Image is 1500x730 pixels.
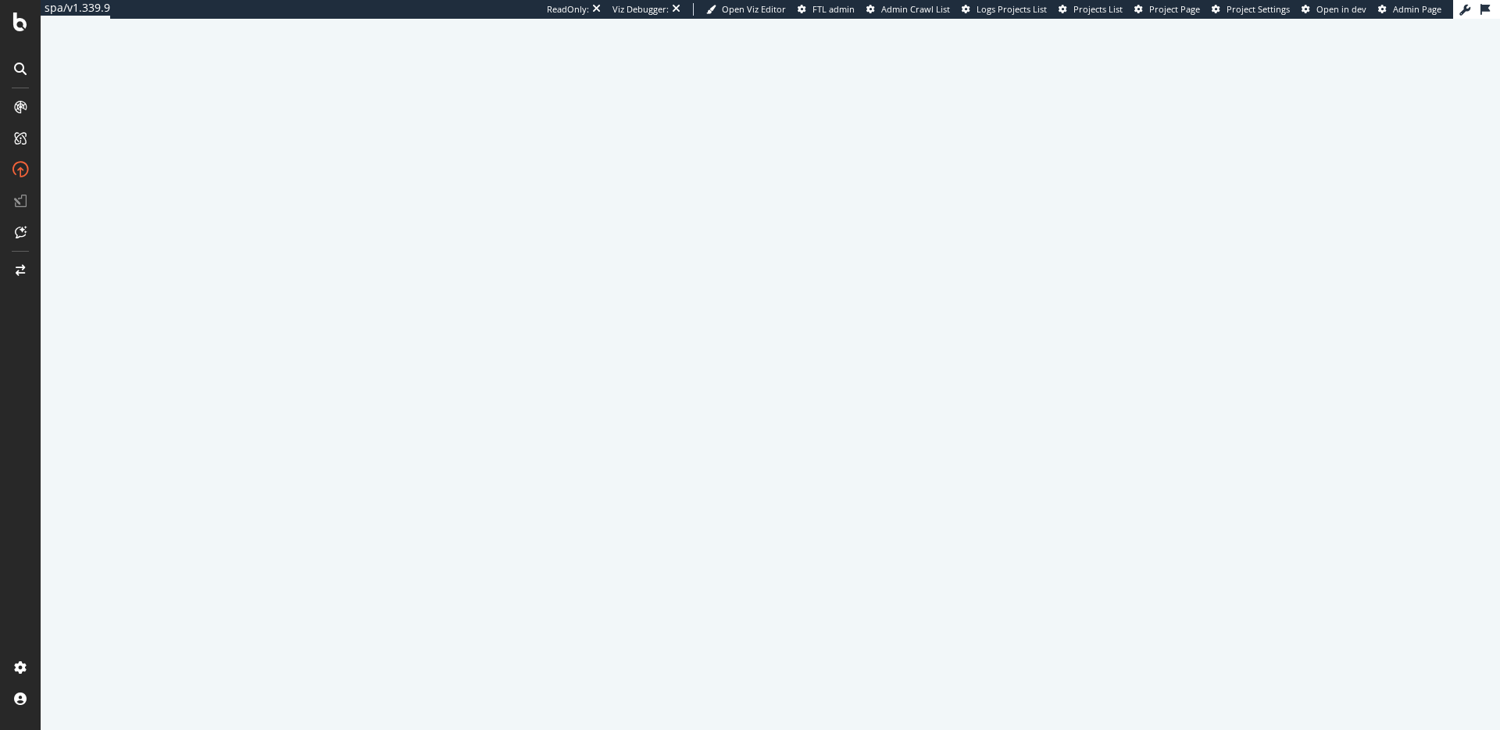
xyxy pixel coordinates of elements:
span: Projects List [1073,3,1123,15]
span: Logs Projects List [977,3,1047,15]
div: ReadOnly: [547,3,589,16]
span: Admin Page [1393,3,1441,15]
a: Admin Page [1378,3,1441,16]
a: Projects List [1059,3,1123,16]
a: Logs Projects List [962,3,1047,16]
span: Open Viz Editor [722,3,786,15]
a: Open in dev [1302,3,1366,16]
a: Project Settings [1212,3,1290,16]
span: Admin Crawl List [881,3,950,15]
a: Admin Crawl List [866,3,950,16]
a: Project Page [1134,3,1200,16]
a: Open Viz Editor [706,3,786,16]
div: Viz Debugger: [612,3,669,16]
div: animation [714,334,827,390]
a: FTL admin [798,3,855,16]
span: Project Settings [1227,3,1290,15]
span: Project Page [1149,3,1200,15]
span: FTL admin [812,3,855,15]
span: Open in dev [1316,3,1366,15]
